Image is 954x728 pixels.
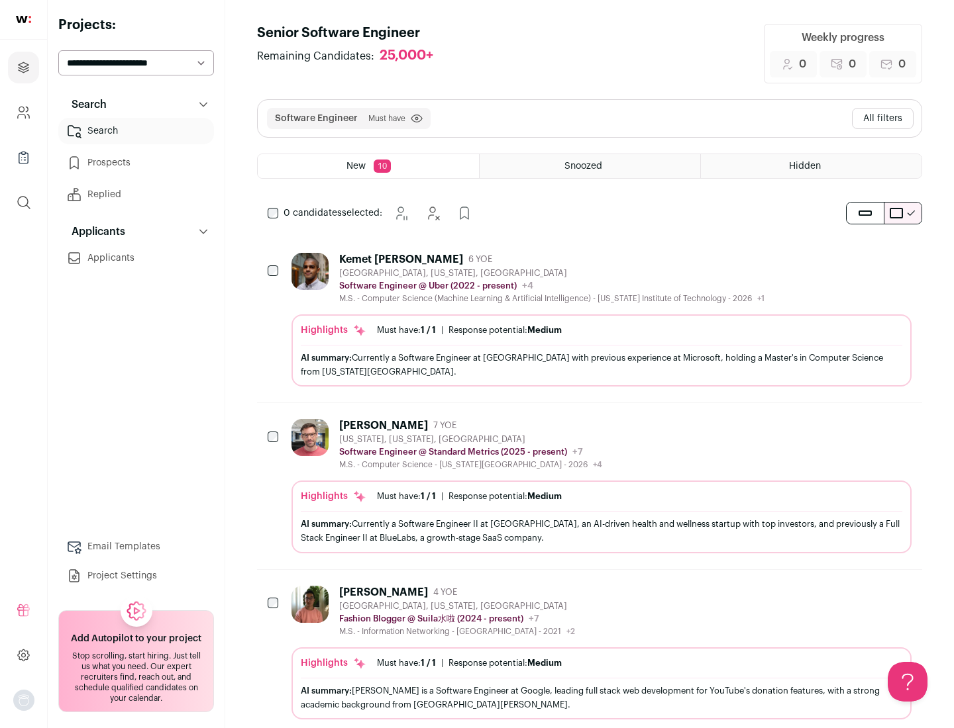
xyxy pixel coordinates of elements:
div: Weekly progress [802,30,884,46]
span: AI summary: [301,686,352,695]
span: 1 / 1 [421,659,436,667]
div: M.S. - Computer Science (Machine Learning & Artificial Intelligence) - [US_STATE] Institute of Te... [339,293,765,304]
span: Remaining Candidates: [257,48,374,64]
div: M.S. - Information Networking - [GEOGRAPHIC_DATA] - 2021 [339,626,575,637]
span: +7 [529,614,539,623]
span: +7 [572,447,583,457]
span: Medium [527,326,562,334]
div: Kemet [PERSON_NAME] [339,253,463,266]
div: [PERSON_NAME] is a Software Engineer at Google, leading full stack web development for YouTube's ... [301,684,902,711]
span: selected: [284,206,382,220]
a: Applicants [58,245,214,271]
span: Snoozed [564,161,602,171]
button: All filters [852,108,914,129]
div: [GEOGRAPHIC_DATA], [US_STATE], [GEOGRAPHIC_DATA] [339,601,575,612]
span: 10 [374,159,391,173]
span: Medium [527,492,562,500]
a: [PERSON_NAME] 4 YOE [GEOGRAPHIC_DATA], [US_STATE], [GEOGRAPHIC_DATA] Fashion Blogger @ Suila水啦 (2... [291,586,912,719]
ul: | [377,325,562,336]
div: M.S. - Computer Science - [US_STATE][GEOGRAPHIC_DATA] - 2026 [339,459,602,470]
div: Currently a Software Engineer at [GEOGRAPHIC_DATA] with previous experience at Microsoft, holding... [301,351,902,379]
a: Kemet [PERSON_NAME] 6 YOE [GEOGRAPHIC_DATA], [US_STATE], [GEOGRAPHIC_DATA] Software Engineer @ Ub... [291,253,912,387]
button: Search [58,91,214,118]
div: 25,000+ [380,48,433,64]
span: 1 / 1 [421,492,436,500]
span: New [346,161,366,171]
button: Snooze [388,200,414,226]
button: Hide [419,200,446,226]
div: [PERSON_NAME] [339,586,428,599]
span: Must have [368,113,405,124]
a: Search [58,118,214,144]
a: Project Settings [58,563,214,589]
p: Fashion Blogger @ Suila水啦 (2024 - present) [339,614,523,624]
span: 4 YOE [433,587,457,598]
div: Response potential: [449,491,562,502]
span: +1 [757,295,765,302]
button: Add to Prospects [451,200,478,226]
div: Highlights [301,490,366,503]
a: Hidden [701,154,922,178]
span: AI summary: [301,353,352,362]
img: ebffc8b94a612106133ad1a79c5dcc917f1f343d62299c503ebb759c428adb03.jpg [291,586,329,623]
ul: | [377,658,562,668]
a: Replied [58,181,214,208]
h2: Add Autopilot to your project [71,632,201,645]
div: Highlights [301,324,366,337]
button: Software Engineer [275,112,358,125]
span: AI summary: [301,520,352,528]
img: 927442a7649886f10e33b6150e11c56b26abb7af887a5a1dd4d66526963a6550.jpg [291,253,329,290]
span: Medium [527,659,562,667]
span: Hidden [789,161,821,171]
div: [GEOGRAPHIC_DATA], [US_STATE], [GEOGRAPHIC_DATA] [339,268,765,279]
span: 0 [898,56,906,72]
ul: | [377,491,562,502]
a: Add Autopilot to your project Stop scrolling, start hiring. Just tell us what you need. Our exper... [58,610,214,712]
button: Applicants [58,218,214,245]
div: [US_STATE], [US_STATE], [GEOGRAPHIC_DATA] [339,434,602,445]
p: Search [64,97,107,113]
div: Stop scrolling, start hiring. Just tell us what you need. Our expert recruiters find, reach out, ... [67,651,205,704]
span: 6 YOE [468,254,492,265]
div: Response potential: [449,658,562,668]
a: Company and ATS Settings [8,97,39,128]
span: 1 / 1 [421,326,436,334]
h1: Senior Software Engineer [257,24,447,42]
a: Email Templates [58,533,214,560]
div: Must have: [377,491,436,502]
span: +4 [522,281,533,291]
img: wellfound-shorthand-0d5821cbd27db2630d0214b213865d53afaa358527fdda9d0ea32b1df1b89c2c.svg [16,16,31,23]
a: [PERSON_NAME] 7 YOE [US_STATE], [US_STATE], [GEOGRAPHIC_DATA] Software Engineer @ Standard Metric... [291,419,912,553]
p: Software Engineer @ Standard Metrics (2025 - present) [339,447,567,457]
img: nopic.png [13,690,34,711]
span: 0 [799,56,806,72]
span: 0 candidates [284,208,342,218]
div: Response potential: [449,325,562,336]
div: [PERSON_NAME] [339,419,428,432]
p: Applicants [64,224,125,240]
span: 7 YOE [433,420,456,431]
a: Prospects [58,150,214,176]
div: Must have: [377,658,436,668]
a: Projects [8,52,39,83]
a: Snoozed [480,154,700,178]
div: Currently a Software Engineer II at [GEOGRAPHIC_DATA], an AI-driven health and wellness startup w... [301,517,902,545]
a: Company Lists [8,142,39,173]
div: Highlights [301,657,366,670]
span: 0 [849,56,856,72]
div: Must have: [377,325,436,336]
p: Software Engineer @ Uber (2022 - present) [339,281,517,291]
img: 92c6d1596c26b24a11d48d3f64f639effaf6bd365bf059bea4cfc008ddd4fb99.jpg [291,419,329,456]
span: +4 [593,461,602,469]
button: Open dropdown [13,690,34,711]
span: +2 [566,627,575,635]
h2: Projects: [58,16,214,34]
iframe: Help Scout Beacon - Open [888,662,927,702]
